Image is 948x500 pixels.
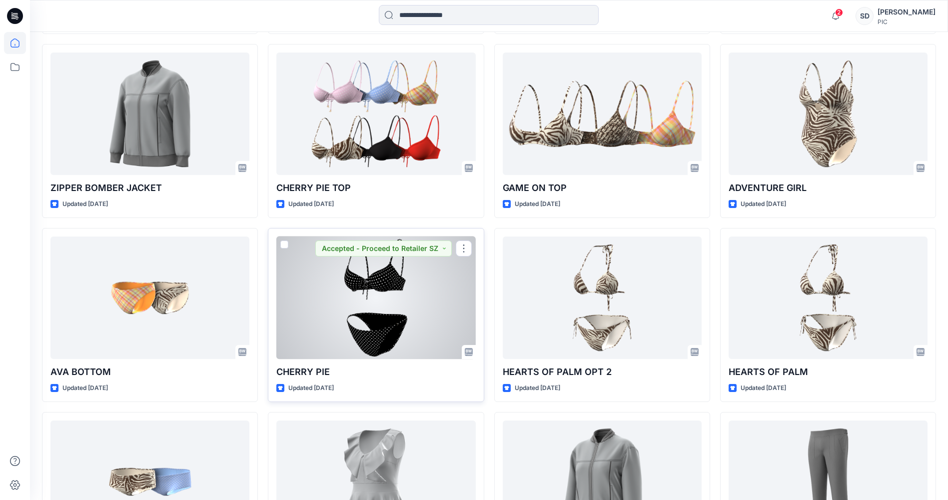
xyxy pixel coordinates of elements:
p: CHERRY PIE TOP [276,181,475,195]
div: [PERSON_NAME] [878,6,936,18]
p: ZIPPER BOMBER JACKET [50,181,249,195]
div: SD [856,7,874,25]
a: CHERRY PIE [276,236,475,359]
p: Updated [DATE] [741,199,786,209]
p: ADVENTURE GIRL [729,181,928,195]
p: Updated [DATE] [288,199,334,209]
a: HEARTS OF PALM OPT 2 [503,236,702,359]
span: 2 [835,8,843,16]
p: Updated [DATE] [288,383,334,393]
a: CHERRY PIE TOP [276,52,475,175]
p: Updated [DATE] [515,199,560,209]
div: PIC [878,18,936,25]
p: Updated [DATE] [741,383,786,393]
p: GAME ON TOP [503,181,702,195]
a: GAME ON TOP [503,52,702,175]
p: AVA BOTTOM [50,365,249,379]
p: CHERRY PIE [276,365,475,379]
p: HEARTS OF PALM OPT 2 [503,365,702,379]
a: AVA BOTTOM [50,236,249,359]
p: Updated [DATE] [515,383,560,393]
a: ADVENTURE GIRL [729,52,928,175]
a: HEARTS OF PALM [729,236,928,359]
a: ZIPPER BOMBER JACKET [50,52,249,175]
p: Updated [DATE] [62,383,108,393]
p: Updated [DATE] [62,199,108,209]
p: HEARTS OF PALM [729,365,928,379]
